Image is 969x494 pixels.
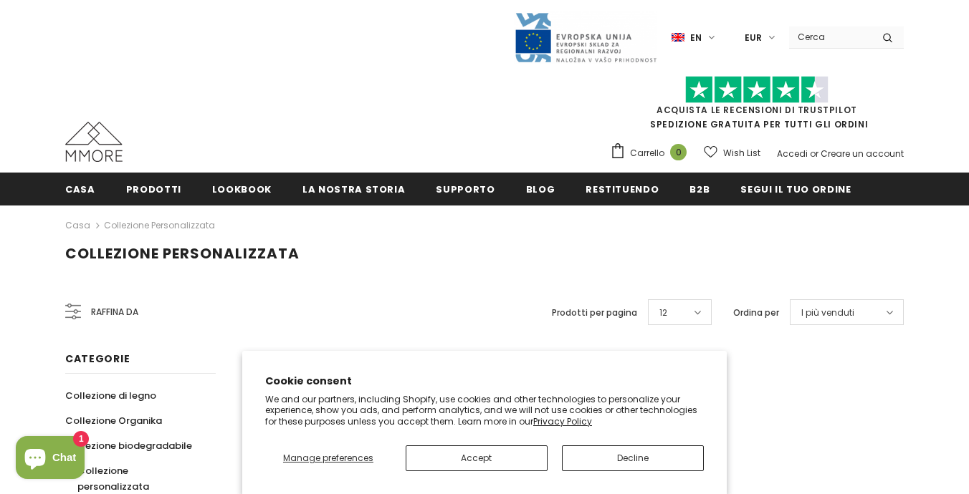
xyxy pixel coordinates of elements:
span: B2B [689,183,710,196]
span: supporto [436,183,495,196]
span: Segui il tuo ordine [740,183,851,196]
a: Carrello 0 [610,142,694,164]
a: La nostra storia [302,173,405,205]
img: Casi MMORE [65,122,123,162]
span: Manage preferences [283,452,373,464]
a: Segui il tuo ordine [740,173,851,205]
h2: Cookie consent [265,374,704,389]
button: Accept [406,445,548,471]
span: 0 [670,144,687,160]
a: Accedi [777,147,808,160]
span: Blog [526,183,555,196]
a: Casa [65,173,95,205]
span: Collezione personalizzata [65,243,300,263]
span: Raffina da [91,304,138,320]
span: EUR [745,31,762,45]
label: Prodotti per pagina [552,306,637,320]
span: en [690,31,702,45]
span: Restituendo [586,183,659,196]
a: Collezione biodegradabile [65,433,192,458]
a: Restituendo [586,173,659,205]
a: B2B [689,173,710,205]
button: Manage preferences [265,445,391,471]
span: Collezione Organika [65,414,162,427]
span: Casa [65,183,95,196]
span: Wish List [723,146,760,160]
input: Search Site [789,26,872,47]
p: We and our partners, including Shopify, use cookies and other technologies to personalize your ex... [265,394,704,427]
img: Javni Razpis [514,11,657,64]
span: Prodotti [126,183,181,196]
img: i-lang-1.png [672,32,684,44]
a: Prodotti [126,173,181,205]
span: Carrello [630,146,664,160]
a: Collezione di legno [65,383,156,408]
span: Collezione personalizzata [77,464,149,493]
span: or [810,147,818,160]
a: Privacy Policy [533,415,592,427]
button: Decline [562,445,704,471]
a: Wish List [704,140,760,165]
span: Lookbook [212,183,272,196]
a: Acquista le recensioni di TrustPilot [657,104,857,116]
span: 12 [659,306,667,320]
a: Casa [65,217,90,234]
a: Collezione personalizzata [104,219,215,231]
span: SPEDIZIONE GRATUITA PER TUTTI GLI ORDINI [610,82,904,130]
a: Creare un account [821,147,904,160]
a: Blog [526,173,555,205]
span: Categorie [65,352,130,366]
img: Fidati di Pilot Stars [685,76,829,104]
span: Collezione biodegradabile [65,439,192,452]
a: Lookbook [212,173,272,205]
a: Collezione Organika [65,408,162,433]
a: supporto [436,173,495,205]
span: Collezione di legno [65,389,156,402]
span: I più venduti [801,306,854,320]
label: Ordina per [733,306,779,320]
span: La nostra storia [302,183,405,196]
a: Javni Razpis [514,31,657,43]
inbox-online-store-chat: Shopify online store chat [11,436,89,483]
